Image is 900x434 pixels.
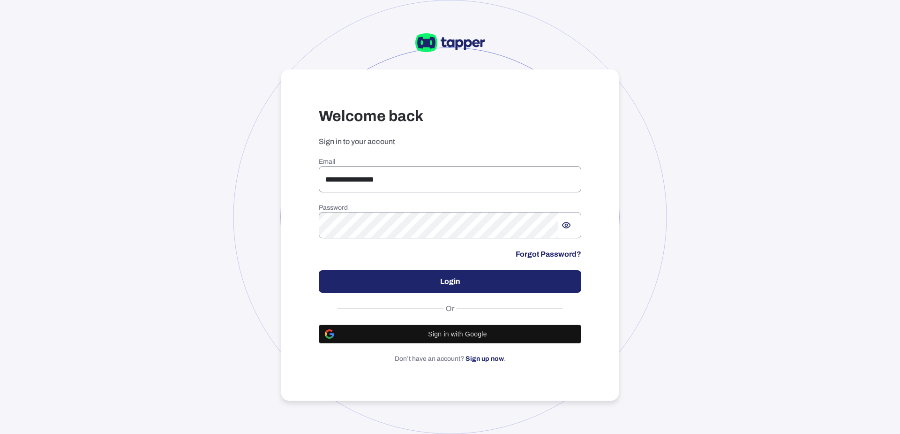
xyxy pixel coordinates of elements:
button: Login [319,270,581,293]
h3: Welcome back [319,107,581,126]
p: Don’t have an account? . [319,355,581,363]
h6: Email [319,158,581,166]
button: Show password [558,217,575,234]
h6: Password [319,204,581,212]
a: Sign up now [465,355,504,362]
span: Sign in with Google [340,330,575,338]
a: Forgot Password? [516,250,581,259]
p: Sign in to your account [319,137,581,146]
span: Or [443,304,457,313]
button: Sign in with Google [319,325,581,343]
